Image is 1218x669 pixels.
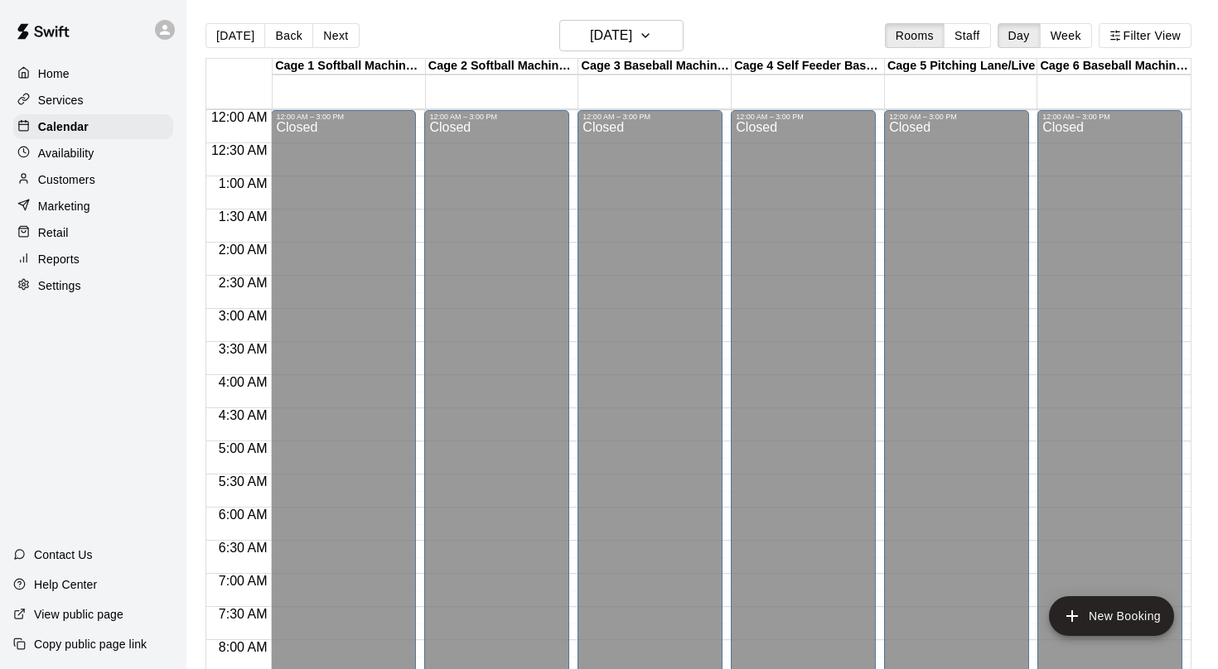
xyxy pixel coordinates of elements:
div: 12:00 AM – 3:00 PM [1042,113,1177,121]
button: Next [312,23,359,48]
p: View public page [34,606,123,623]
span: 1:30 AM [215,209,272,224]
div: Cage 1 Softball Machine/Live [273,59,426,75]
button: Rooms [885,23,945,48]
button: Week [1040,23,1092,48]
a: Reports [13,247,173,272]
a: Marketing [13,194,173,219]
button: add [1049,596,1174,636]
span: 7:00 AM [215,574,272,588]
a: Services [13,88,173,113]
button: Filter View [1099,23,1191,48]
div: 12:00 AM – 3:00 PM [582,113,718,121]
span: 1:00 AM [215,176,272,190]
div: 12:00 AM – 3:00 PM [736,113,871,121]
span: 3:00 AM [215,309,272,323]
a: Customers [13,167,173,192]
div: 12:00 AM – 3:00 PM [889,113,1024,121]
span: 3:30 AM [215,342,272,356]
a: Calendar [13,114,173,139]
p: Customers [38,171,95,188]
button: Staff [944,23,991,48]
p: Calendar [38,118,89,135]
button: Day [998,23,1041,48]
div: 12:00 AM – 3:00 PM [276,113,411,121]
p: Retail [38,224,69,241]
button: [DATE] [559,20,684,51]
p: Help Center [34,576,97,593]
p: Settings [38,277,81,294]
span: 6:00 AM [215,508,272,522]
button: [DATE] [205,23,265,48]
a: Availability [13,141,173,166]
span: 7:30 AM [215,607,272,621]
span: 2:00 AM [215,243,272,257]
div: Cage 6 Baseball Machine/Softball Machine/Live [1037,59,1191,75]
p: Home [38,65,70,82]
span: 6:30 AM [215,541,272,555]
div: Cage 3 Baseball Machine/Softball Machine [578,59,732,75]
span: 5:00 AM [215,441,272,455]
span: 12:30 AM [207,143,272,157]
span: 4:30 AM [215,408,272,422]
span: 12:00 AM [207,110,272,124]
span: 8:00 AM [215,640,272,654]
div: Cage 2 Softball Machine/Live [426,59,579,75]
div: 12:00 AM – 3:00 PM [429,113,564,121]
a: Retail [13,220,173,245]
button: Back [264,23,313,48]
p: Contact Us [34,546,93,563]
p: Copy public page link [34,636,147,652]
p: Marketing [38,198,90,214]
p: Services [38,92,84,108]
p: Availability [38,145,94,161]
span: 4:00 AM [215,375,272,389]
a: Home [13,61,173,86]
span: 2:30 AM [215,276,272,290]
div: Cage 4 Self Feeder Baseball Machine/Live [732,59,885,75]
p: Reports [38,251,80,267]
h6: [DATE] [590,24,632,47]
span: 5:30 AM [215,474,272,489]
div: Cage 5 Pitching Lane/Live [885,59,1038,75]
a: Settings [13,273,173,298]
